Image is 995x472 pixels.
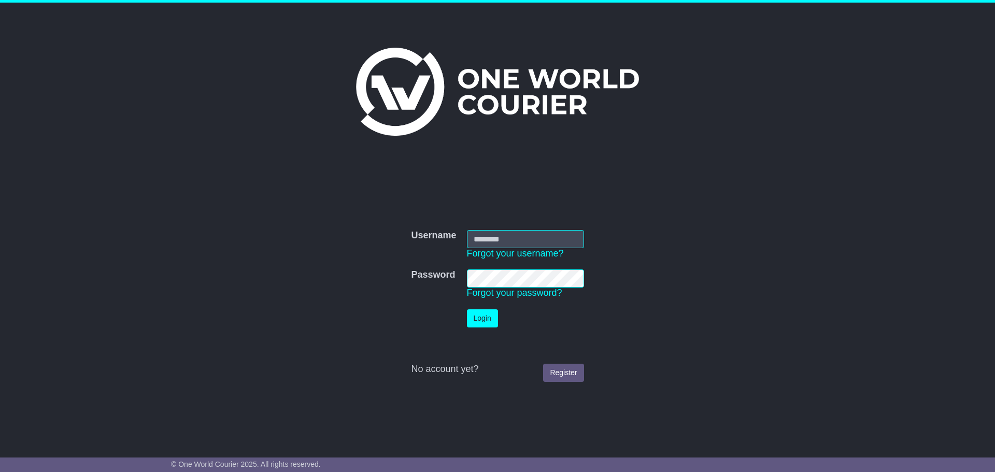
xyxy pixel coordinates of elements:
img: One World [356,48,639,136]
label: Username [411,230,456,241]
label: Password [411,269,455,281]
a: Forgot your username? [467,248,564,259]
div: No account yet? [411,364,584,375]
a: Register [543,364,584,382]
span: © One World Courier 2025. All rights reserved. [171,460,321,468]
button: Login [467,309,498,327]
a: Forgot your password? [467,288,562,298]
